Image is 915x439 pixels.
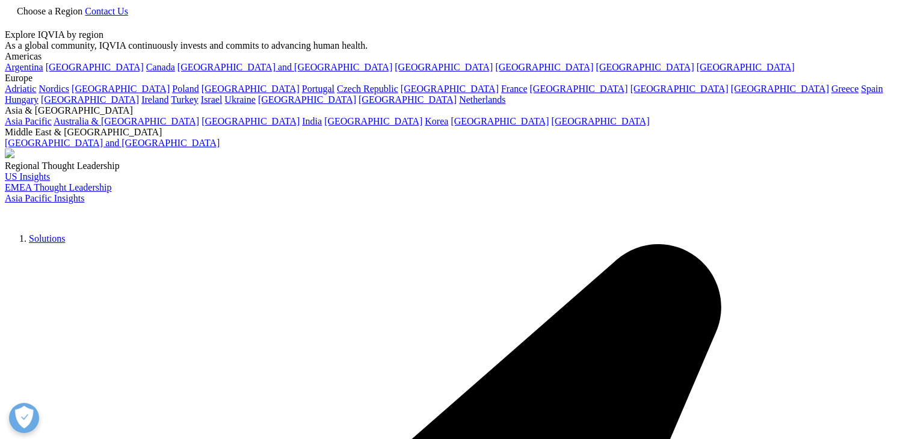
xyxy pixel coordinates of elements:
div: As a global community, IQVIA continuously invests and commits to advancing human health. [5,40,910,51]
a: [GEOGRAPHIC_DATA] [258,94,356,105]
a: Portugal [302,84,334,94]
div: Regional Thought Leadership [5,161,910,171]
a: Greece [831,84,858,94]
a: [GEOGRAPHIC_DATA] [324,116,422,126]
a: [GEOGRAPHIC_DATA] [552,116,650,126]
a: Poland [172,84,199,94]
img: 2093_analyzing-data-using-big-screen-display-and-laptop.png [5,149,14,158]
a: US Insights [5,171,50,182]
a: Hungary [5,94,39,105]
a: Adriatic [5,84,36,94]
a: Contact Us [85,6,128,16]
a: Ireland [141,94,168,105]
a: [GEOGRAPHIC_DATA] [359,94,457,105]
a: Argentina [5,62,43,72]
a: Solutions [29,233,65,244]
div: Middle East & [GEOGRAPHIC_DATA] [5,127,910,138]
div: Americas [5,51,910,62]
a: [GEOGRAPHIC_DATA] and [GEOGRAPHIC_DATA] [5,138,220,148]
a: [GEOGRAPHIC_DATA] and [GEOGRAPHIC_DATA] [177,62,392,72]
span: Choose a Region [17,6,82,16]
a: [GEOGRAPHIC_DATA] [46,62,144,72]
a: [GEOGRAPHIC_DATA] [451,116,549,126]
a: Israel [201,94,223,105]
div: Explore IQVIA by region [5,29,910,40]
a: Ukraine [224,94,256,105]
a: India [302,116,322,126]
a: Canada [146,62,175,72]
a: Nordics [39,84,69,94]
a: Asia Pacific [5,116,52,126]
a: [GEOGRAPHIC_DATA] [401,84,499,94]
a: [GEOGRAPHIC_DATA] [202,84,300,94]
a: Czech Republic [337,84,398,94]
div: Europe [5,73,910,84]
a: [GEOGRAPHIC_DATA] [731,84,829,94]
a: [GEOGRAPHIC_DATA] [630,84,729,94]
button: Abrir preferencias [9,403,39,433]
a: [GEOGRAPHIC_DATA] [41,94,139,105]
a: Korea [425,116,448,126]
a: [GEOGRAPHIC_DATA] [596,62,694,72]
a: Turkey [171,94,199,105]
a: [GEOGRAPHIC_DATA] [530,84,628,94]
a: [GEOGRAPHIC_DATA] [697,62,795,72]
img: IQVIA Healthcare Information Technology and Pharma Clinical Research Company [5,204,101,221]
a: Australia & [GEOGRAPHIC_DATA] [54,116,199,126]
a: [GEOGRAPHIC_DATA] [72,84,170,94]
a: EMEA Thought Leadership [5,182,111,192]
a: [GEOGRAPHIC_DATA] [495,62,593,72]
a: Spain [861,84,883,94]
a: [GEOGRAPHIC_DATA] [202,116,300,126]
a: France [501,84,528,94]
a: Netherlands [459,94,505,105]
div: Asia & [GEOGRAPHIC_DATA] [5,105,910,116]
a: [GEOGRAPHIC_DATA] [395,62,493,72]
a: Asia Pacific Insights [5,193,84,203]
